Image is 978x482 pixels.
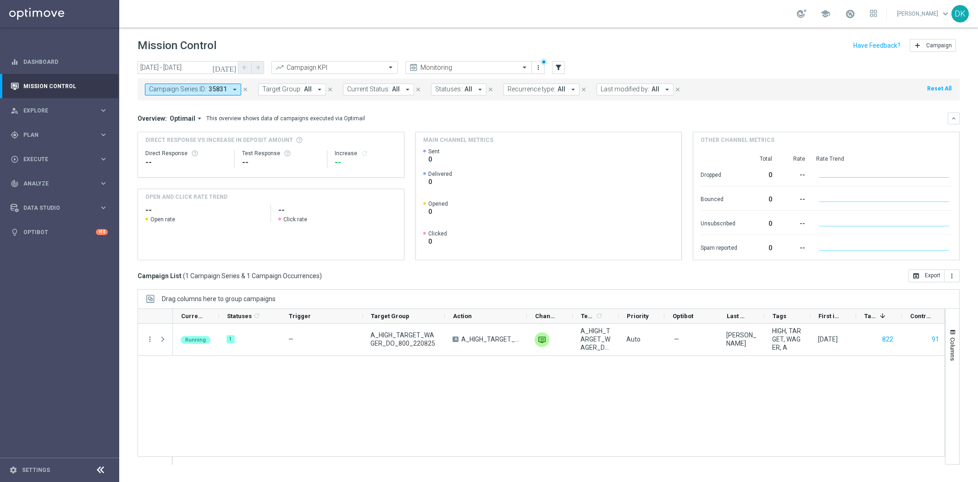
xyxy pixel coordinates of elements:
span: Columns [949,337,956,361]
span: Data Studio [23,205,99,211]
span: 0 [428,155,440,163]
div: Dawid Kubek [726,331,757,347]
i: person_search [11,106,19,115]
div: 0 [748,215,772,230]
span: school [820,9,830,19]
button: refresh [361,150,368,157]
span: A_HIGH_TARGET_WAGER_DO_800_220825 [580,327,611,352]
h2: -- [145,205,263,216]
div: Unsubscribed [701,215,737,230]
button: close [241,84,249,95]
i: arrow_drop_down [476,85,484,94]
i: arrow_drop_down [231,85,239,94]
div: -- [783,167,805,181]
i: preview [409,63,418,72]
i: settings [9,466,17,474]
span: Analyze [23,181,99,186]
input: Select date range [138,61,238,74]
span: HIGH, TARGET, WAGER, A [772,327,802,352]
span: Targeted Customers [864,313,876,319]
button: lightbulb Optibot +10 [10,229,108,236]
i: arrow_drop_down [195,114,204,123]
div: Explore [11,106,99,115]
button: Mission Control [10,83,108,90]
h1: Mission Control [138,39,216,52]
span: Sent [428,148,440,155]
span: 0 [428,207,448,216]
button: person_search Explore keyboard_arrow_right [10,107,108,114]
button: close [674,84,682,95]
i: gps_fixed [11,131,19,139]
span: Current Status: [347,85,390,93]
i: [DATE] [212,63,237,72]
button: arrow_forward [251,61,264,74]
i: arrow_back [242,64,248,71]
span: — [674,335,679,343]
i: play_circle_outline [11,155,19,163]
span: A_HIGH_TARGET_WAGER_DO_800_220825 [461,335,519,343]
span: Explore [23,108,99,113]
span: Statuses: [435,85,462,93]
i: keyboard_arrow_down [950,115,957,122]
div: 0 [748,191,772,206]
div: Dropped [701,167,737,181]
button: close [414,84,422,95]
span: All [652,85,659,93]
div: Execute [11,155,99,163]
button: more_vert [534,62,543,73]
ng-select: Campaign KPI [271,61,398,74]
button: 91 [931,334,940,345]
i: refresh [596,312,603,319]
button: keyboard_arrow_down [948,112,960,124]
i: arrow_forward [254,64,261,71]
span: Priority [627,313,649,319]
i: keyboard_arrow_right [99,179,108,188]
div: Analyze [11,179,99,188]
span: ( [183,272,185,280]
div: Data Studio [11,204,99,212]
i: open_in_browser [912,272,920,280]
div: -- [335,157,397,168]
i: keyboard_arrow_right [99,106,108,115]
span: Last Modified By [727,313,749,319]
i: close [580,86,587,93]
a: [PERSON_NAME]keyboard_arrow_down [896,7,951,21]
div: Mission Control [11,74,108,98]
div: 1 [227,335,235,343]
div: -- [783,191,805,206]
button: play_circle_outline Execute keyboard_arrow_right [10,156,108,163]
h4: Other channel metrics [701,136,774,144]
div: Data Studio keyboard_arrow_right [10,204,108,212]
div: -- [783,215,805,230]
span: Click rate [283,216,307,223]
span: Running [185,337,206,343]
span: Optimail [170,114,195,123]
i: close [242,86,249,93]
span: A_HIGH_TARGET_WAGER_DO_800_220825 [370,331,437,347]
img: Private message [535,332,549,347]
button: close [580,84,588,95]
div: Test Response [242,150,320,157]
span: Target Group: [262,85,302,93]
div: -- [783,240,805,254]
span: Target Group [371,313,409,319]
span: Open rate [150,216,175,223]
button: Target Group: All arrow_drop_down [258,84,326,95]
i: arrow_drop_down [403,85,412,94]
button: Current Status: All arrow_drop_down [343,84,414,95]
span: Channel [535,313,557,319]
button: equalizer Dashboard [10,58,108,66]
span: 0 [428,178,452,186]
span: Drag columns here to group campaigns [162,295,276,303]
div: 22 Aug 2025, Friday [818,335,838,343]
span: Action [453,313,472,319]
ng-select: Monitoring [405,61,532,74]
div: 0 [748,240,772,254]
span: 1 Campaign Series & 1 Campaign Occurrences [185,272,320,280]
button: track_changes Analyze keyboard_arrow_right [10,180,108,187]
i: refresh [253,312,260,319]
button: open_in_browser Export [908,269,945,282]
i: lightbulb [11,228,19,236]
